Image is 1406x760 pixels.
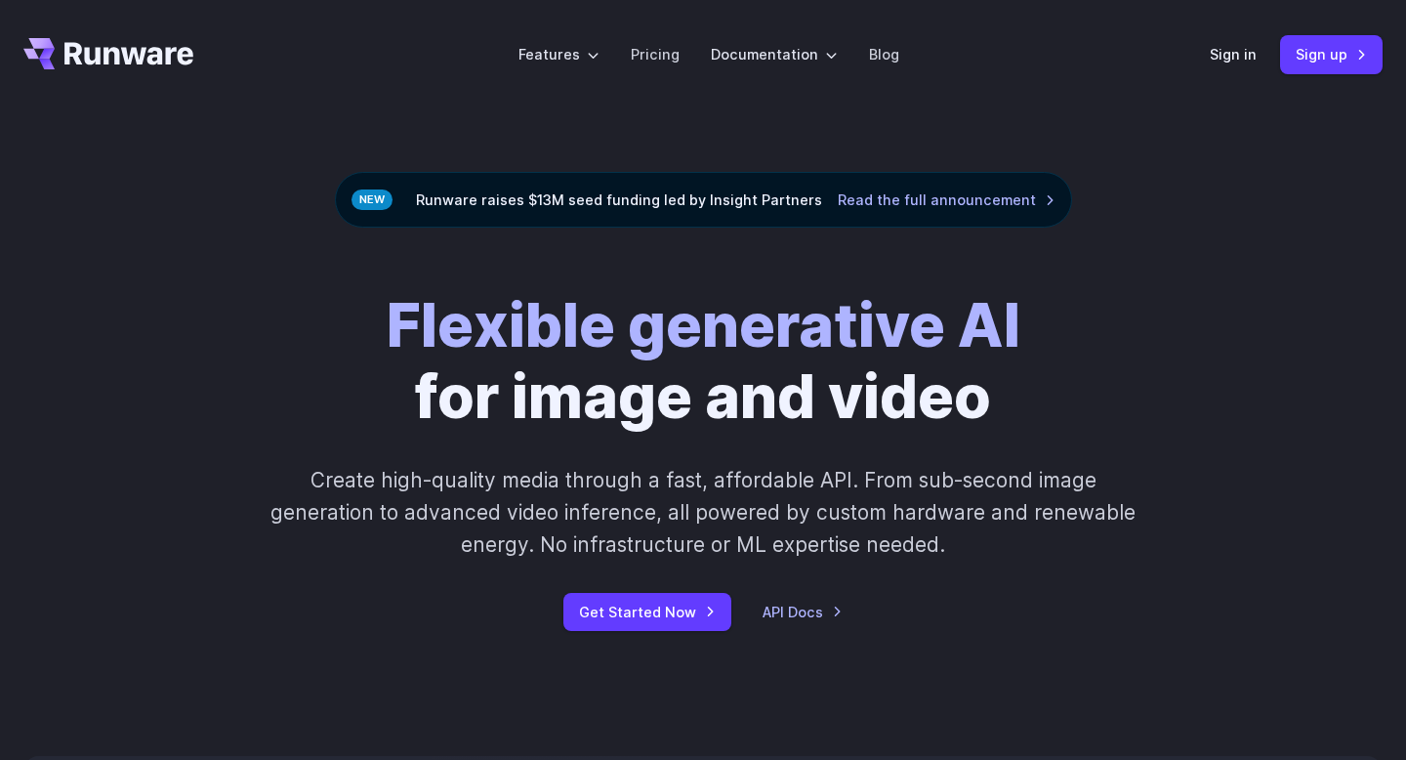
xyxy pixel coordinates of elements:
a: Sign up [1280,35,1383,73]
div: Runware raises $13M seed funding led by Insight Partners [335,172,1072,228]
a: Blog [869,43,899,65]
label: Documentation [711,43,838,65]
a: API Docs [763,601,843,623]
a: Get Started Now [563,593,731,631]
a: Go to / [23,38,193,69]
a: Sign in [1210,43,1257,65]
p: Create high-quality media through a fast, affordable API. From sub-second image generation to adv... [269,464,1138,562]
h1: for image and video [387,290,1020,433]
a: Read the full announcement [838,189,1055,211]
a: Pricing [631,43,680,65]
strong: Flexible generative AI [387,289,1020,361]
label: Features [518,43,600,65]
